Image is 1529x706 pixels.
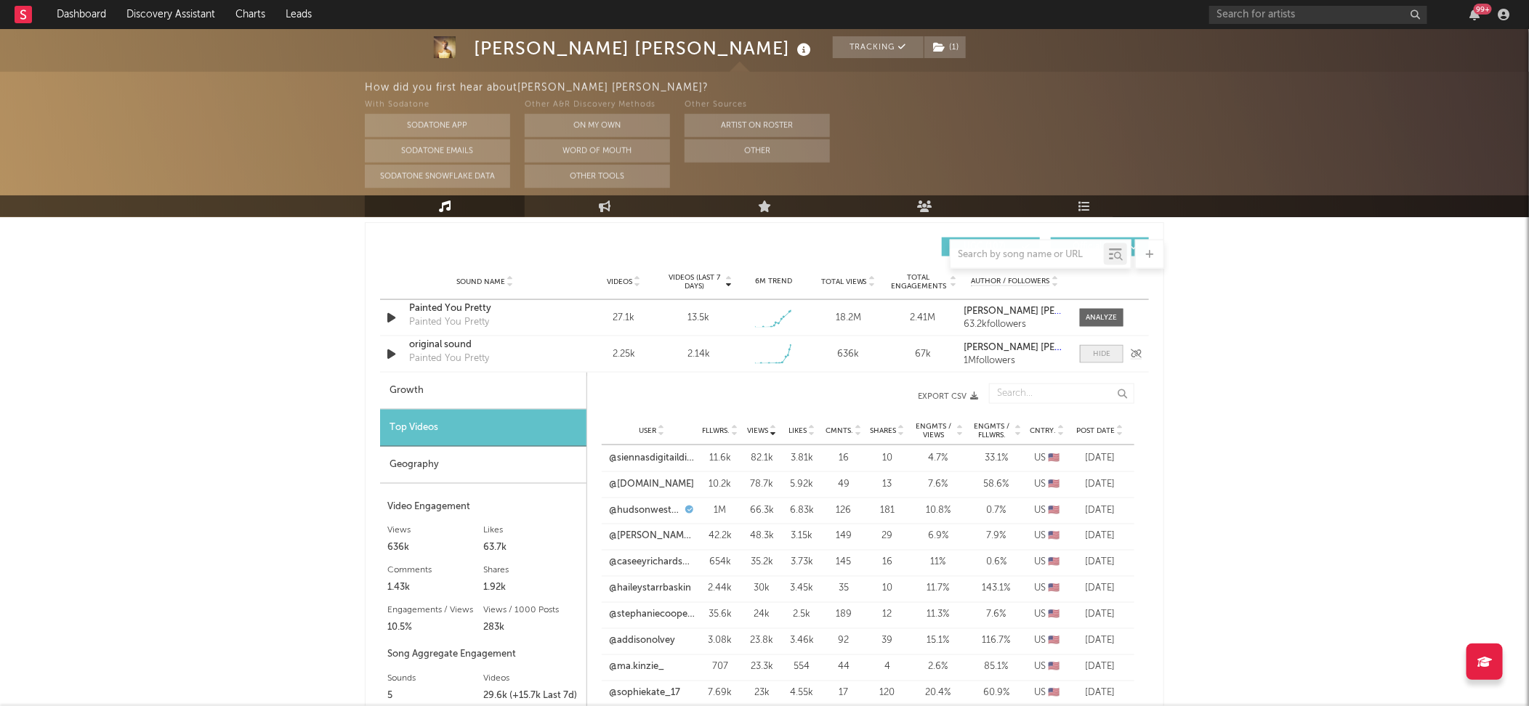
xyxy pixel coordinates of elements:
[1029,660,1065,675] div: US
[971,529,1022,544] div: 7.9 %
[365,97,510,114] div: With Sodatone
[826,503,862,518] div: 126
[387,670,483,688] div: Sounds
[380,410,586,447] div: Top Videos
[826,582,862,596] div: 35
[609,608,695,622] a: @stephaniecooperdavis
[971,686,1022,701] div: 60.9 %
[786,529,818,544] div: 3.15k
[525,97,670,114] div: Other A&R Discovery Methods
[815,311,882,325] div: 18.2M
[971,503,1022,518] div: 0.7 %
[1073,503,1127,518] div: [DATE]
[869,556,905,570] div: 16
[365,165,510,188] button: Sodatone Snowflake Data
[1073,660,1127,675] div: [DATE]
[639,426,656,435] span: User
[869,660,905,675] div: 4
[474,36,815,60] div: [PERSON_NAME] [PERSON_NAME]
[869,451,905,466] div: 10
[1049,689,1060,698] span: 🇺🇸
[971,277,1049,286] span: Author / Followers
[456,277,505,286] span: Sound Name
[609,529,695,544] a: @[PERSON_NAME].poppinzz
[483,620,579,637] div: 283k
[702,556,738,570] div: 654k
[1029,686,1065,701] div: US
[746,608,778,622] div: 24k
[971,422,1013,439] span: Engmts / Fllwrs.
[989,384,1134,404] input: Search...
[913,608,964,622] div: 11.3 %
[951,249,1104,261] input: Search by song name or URL
[747,426,768,435] span: Views
[609,451,695,466] a: @siennasdigitaildiary
[483,580,579,597] div: 1.92k
[869,608,905,622] div: 12
[826,451,862,466] div: 16
[826,426,853,435] span: Cmnts.
[1029,451,1065,466] div: US
[1474,4,1492,15] div: 99 +
[889,273,948,291] span: Total Engagements
[702,529,738,544] div: 42.2k
[826,608,862,622] div: 189
[821,277,867,286] span: Total Views
[1030,426,1056,435] span: Cntry.
[746,660,778,675] div: 23.3k
[387,688,483,705] div: 5
[483,562,579,580] div: Shares
[964,343,1116,352] strong: [PERSON_NAME] [PERSON_NAME]
[746,451,778,466] div: 82.1k
[786,608,818,622] div: 2.5k
[685,97,830,114] div: Other Sources
[702,426,730,435] span: Fllwrs.
[483,670,579,688] div: Videos
[590,311,658,325] div: 27.1k
[889,311,957,325] div: 2.41M
[1049,532,1060,541] span: 🇺🇸
[609,660,664,675] a: @ma.kinzie_
[786,503,818,518] div: 6.83k
[971,634,1022,649] div: 116.7 %
[889,347,957,362] div: 67k
[913,422,955,439] span: Engmts / Views
[702,451,738,466] div: 11.6k
[746,503,778,518] div: 66.3k
[483,522,579,540] div: Likes
[1209,6,1427,24] input: Search for artists
[409,301,561,316] div: Painted You Pretty
[1029,582,1065,596] div: US
[687,311,709,325] div: 13.5k
[1029,477,1065,492] div: US
[942,238,1040,256] button: UGC(107)
[365,79,1529,97] div: How did you first hear about [PERSON_NAME] [PERSON_NAME] ?
[702,503,738,518] div: 1M
[1029,634,1065,649] div: US
[1049,610,1060,620] span: 🇺🇸
[826,556,862,570] div: 145
[1073,529,1127,544] div: [DATE]
[409,338,561,352] a: original sound
[786,660,818,675] div: 554
[786,477,818,492] div: 5.92k
[788,426,807,435] span: Likes
[826,477,862,492] div: 49
[913,529,964,544] div: 6.9 %
[609,503,682,518] a: @hudsonwestbrookmusic
[1073,634,1127,649] div: [DATE]
[971,608,1022,622] div: 7.6 %
[387,522,483,540] div: Views
[826,529,862,544] div: 149
[1073,451,1127,466] div: [DATE]
[1029,608,1065,622] div: US
[387,602,483,620] div: Engagements / Views
[1049,506,1060,515] span: 🇺🇸
[609,556,695,570] a: @caseeyrichardsonn
[815,347,882,362] div: 636k
[913,686,964,701] div: 20.4 %
[702,660,738,675] div: 707
[746,477,778,492] div: 78.7k
[746,634,778,649] div: 23.8k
